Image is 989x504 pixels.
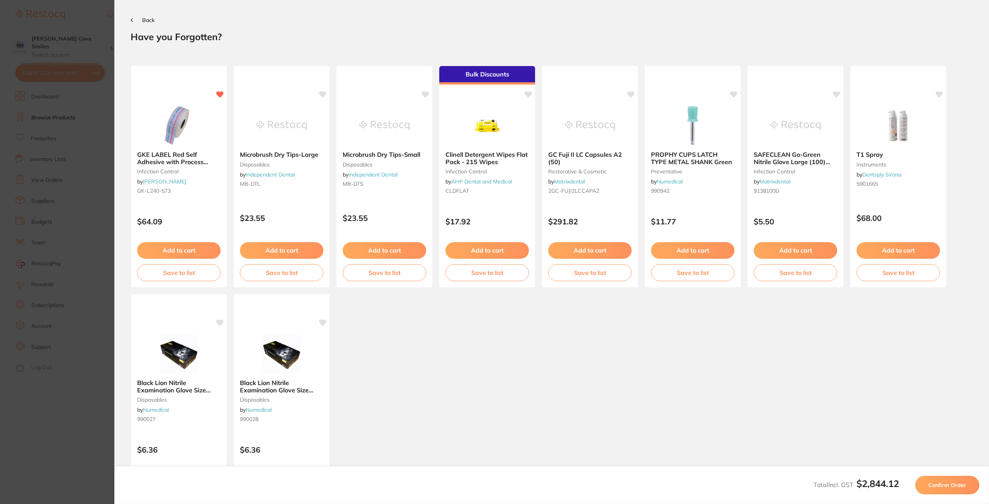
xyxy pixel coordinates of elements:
b: SAFECLEAN Go-Green Nitrile Glove Large (100) Biodegradable - while stocks last [754,151,837,165]
small: MB-DTL [240,181,323,187]
button: Save to list [445,264,529,281]
small: infection control [445,168,529,175]
small: disposables [240,397,323,403]
p: $291.82 [548,217,632,226]
p: $6.36 [137,445,221,454]
span: Confirm Order [928,482,966,489]
small: 5901665 [856,181,940,187]
span: by [651,178,683,185]
p: $23.55 [343,214,426,222]
span: by [137,406,169,413]
button: Save to list [137,264,221,281]
span: Total Incl. GST [814,481,899,489]
img: SAFECLEAN Go-Green Nitrile Glove Large (100) Biodegradable - while stocks last [770,106,821,145]
b: PROPHY CUPS LATCH TYPE METAL SHANK Green [651,151,734,165]
b: Clinell Detergent Wipes Flat Pack - 215 Wipes [445,151,529,165]
a: Independent Dental [246,171,295,178]
p: $64.09 [137,217,221,226]
button: Back [131,17,155,23]
img: Clinell Detergent Wipes Flat Pack - 215 Wipes [462,106,512,145]
small: infection control [137,168,221,175]
p: $11.77 [651,217,734,226]
img: PROPHY CUPS LATCH TYPE METAL SHANK Green [668,106,718,145]
div: Bulk Discounts [439,66,535,85]
a: AHP Dental and Medical [451,178,512,185]
img: Black Lion Nitrile Examination Glove Size Small [154,334,204,373]
b: Black Lion Nitrile Examination Glove Size Medium [240,379,323,394]
a: Independent Dental [348,171,398,178]
img: GKE LABEL Red Self Adhesive with Process Indicator x 750 [154,106,204,145]
small: restorative & cosmetic [548,168,632,175]
b: GKE LABEL Red Self Adhesive with Process Indicator x 750 [137,151,221,165]
small: disposables [343,161,426,168]
b: GC Fuji II LC Capsules A2 (50) [548,151,632,165]
p: $6.36 [240,445,323,454]
h2: Have you Forgotten? [131,31,973,42]
p: $23.55 [240,214,323,222]
a: Matrixdental [554,178,585,185]
small: preventative [651,168,734,175]
button: Add to cart [343,242,426,258]
b: $2,844.12 [856,478,899,489]
b: Microbrush Dry Tips-Large [240,151,323,158]
span: by [856,171,901,178]
span: by [137,178,186,185]
button: Add to cart [651,242,734,258]
small: disposables [137,397,221,403]
img: Microbrush Dry Tips-Small [359,106,410,145]
button: Save to list [754,264,837,281]
span: by [548,178,585,185]
img: Black Lion Nitrile Examination Glove Size Medium [257,334,307,373]
small: 9138100D [754,188,837,194]
button: Save to list [651,264,734,281]
span: by [240,171,295,178]
p: $5.50 [754,217,837,226]
button: Add to cart [137,242,221,258]
img: T1 Spray [873,106,923,145]
span: Back [142,17,155,24]
span: by [754,178,790,185]
button: Add to cart [548,242,632,258]
button: Save to list [240,264,323,281]
small: instruments [856,161,940,168]
p: $68.00 [856,214,940,222]
button: Add to cart [240,242,323,258]
small: 990028 [240,416,323,422]
button: Add to cart [754,242,837,258]
span: by [445,178,512,185]
small: 990942 [651,188,734,194]
span: by [240,406,272,413]
span: by [343,171,398,178]
small: CLDFLAT [445,188,529,194]
button: Add to cart [445,242,529,258]
a: Numedical [143,406,169,413]
small: 2GC-FUJI2LCCAPA2 [548,188,632,194]
b: Black Lion Nitrile Examination Glove Size Small [137,379,221,394]
a: Numedical [246,406,272,413]
img: GC Fuji II LC Capsules A2 (50) [565,106,615,145]
button: Save to list [856,264,940,281]
button: Confirm Order [915,476,979,494]
button: Save to list [548,264,632,281]
small: 990027 [137,416,221,422]
p: $17.92 [445,217,529,226]
button: Add to cart [856,242,940,258]
small: disposables [240,161,323,168]
b: Microbrush Dry Tips-Small [343,151,426,158]
button: Save to list [343,264,426,281]
a: [PERSON_NAME] [143,178,186,185]
small: MB-DTS [343,181,426,187]
small: GK-L240-573 [137,188,221,194]
img: Microbrush Dry Tips-Large [257,106,307,145]
b: T1 Spray [856,151,940,158]
a: Numedical [657,178,683,185]
small: infection control [754,168,837,175]
a: Matrixdental [760,178,790,185]
a: Dentsply Sirona [862,171,901,178]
